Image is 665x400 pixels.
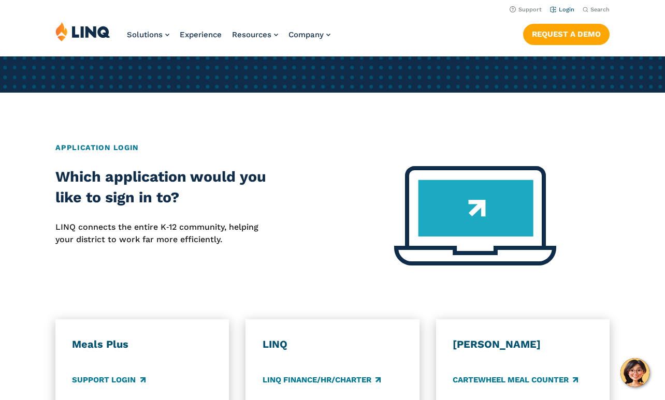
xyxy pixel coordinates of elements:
[55,142,610,153] h2: Application Login
[72,375,145,386] a: Support Login
[232,30,271,39] span: Resources
[590,6,610,13] span: Search
[55,221,277,246] p: LINQ connects the entire K‑12 community, helping your district to work far more efficiently.
[180,30,222,39] a: Experience
[510,6,542,13] a: Support
[583,6,610,13] button: Open Search Bar
[453,338,593,351] h3: [PERSON_NAME]
[127,30,163,39] span: Solutions
[55,22,110,41] img: LINQ | K‑12 Software
[288,30,330,39] a: Company
[523,24,610,45] a: Request a Demo
[232,30,278,39] a: Resources
[127,30,169,39] a: Solutions
[550,6,574,13] a: Login
[453,375,578,386] a: CARTEWHEEL Meal Counter
[72,338,212,351] h3: Meals Plus
[288,30,324,39] span: Company
[523,22,610,45] nav: Button Navigation
[263,375,381,386] a: LINQ Finance/HR/Charter
[55,166,277,208] h2: Which application would you like to sign in to?
[127,22,330,56] nav: Primary Navigation
[620,358,649,387] button: Hello, have a question? Let’s chat.
[263,338,403,351] h3: LINQ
